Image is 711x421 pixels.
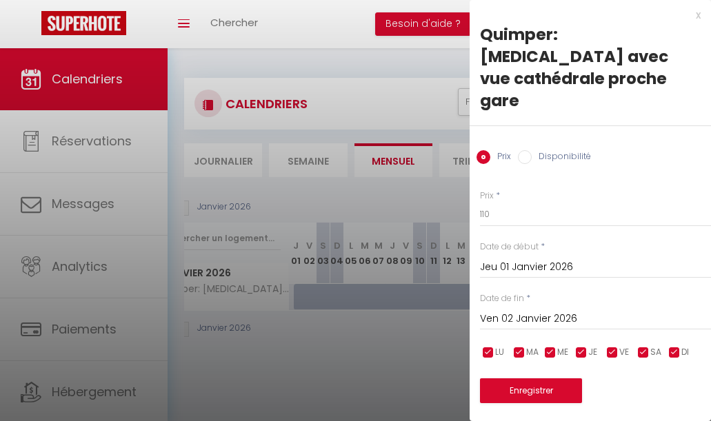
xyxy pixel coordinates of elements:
span: LU [495,346,504,359]
span: JE [588,346,597,359]
span: VE [619,346,629,359]
div: Quimper: [MEDICAL_DATA] avec vue cathédrale proche gare [480,23,701,112]
label: Prix [490,150,511,165]
label: Disponibilité [532,150,591,165]
span: MA [526,346,539,359]
button: Enregistrer [480,378,582,403]
span: SA [650,346,661,359]
span: ME [557,346,568,359]
label: Prix [480,189,494,203]
label: Date de début [480,240,539,254]
div: x [470,7,701,23]
span: DI [681,346,689,359]
label: Date de fin [480,292,524,305]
